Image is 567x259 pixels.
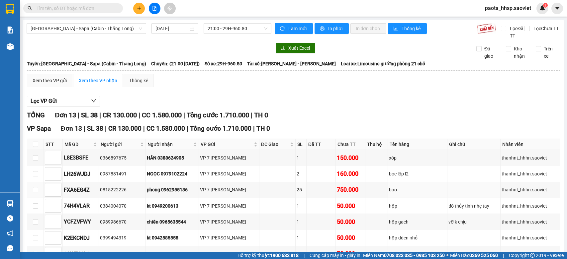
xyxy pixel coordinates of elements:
[447,139,500,150] th: Ghi chú
[270,253,299,258] strong: 1900 633 818
[502,250,559,258] div: hanhnt_hh07.saoviet
[482,45,501,60] span: Đã giao
[155,25,188,32] input: 13/09/2025
[147,186,198,193] div: phong 0962955186
[151,60,200,67] span: Chuyến: (21:00 [DATE])
[544,3,546,8] span: 1
[502,202,559,210] div: thanhnt_hhhn.saoviet
[100,218,144,226] div: 0989986670
[256,125,270,132] span: TH 0
[200,250,258,258] div: VP 7 [PERSON_NAME]
[247,60,336,67] span: Tài xế: [PERSON_NAME] - [PERSON_NAME]
[31,97,57,105] span: Lọc VP Gửi
[139,111,140,119] span: |
[501,139,560,150] th: Nhân viên
[44,139,63,150] th: STT
[105,125,107,132] span: |
[6,4,14,14] img: logo-vxr
[27,125,51,132] span: VP Sapa
[280,26,286,32] span: sync
[384,253,445,258] strong: 0708 023 035 - 0935 103 250
[147,234,198,241] div: kt 0942585558
[448,218,499,226] div: vỡ k chịu
[100,154,144,162] div: 0366897675
[64,154,98,162] div: L8E3BSFE
[276,43,315,53] button: downloadXuất Excel
[480,4,536,12] span: paota_hhsp.saoviet
[389,170,446,177] div: bọc lốp l2
[208,24,267,33] span: 21:00 - 29H-960.80
[64,141,92,148] span: Mã GD
[28,6,32,11] span: search
[200,154,258,162] div: VP 7 [PERSON_NAME]
[146,125,185,132] span: CC 1.580.000
[200,234,258,241] div: VP 7 [PERSON_NAME]
[389,218,446,226] div: hộp gạch
[402,25,422,32] span: Thống kê
[297,186,305,193] div: 25
[64,186,98,194] div: FXA6EG4Z
[84,125,85,132] span: |
[199,182,259,198] td: VP 7 Phạm Văn Đồng
[199,166,259,182] td: VP 7 Phạm Văn Đồng
[64,170,98,178] div: LH26WJDJ
[237,252,299,259] span: Hỗ trợ kỹ thuật:
[79,77,117,84] div: Xem theo VP nhận
[251,111,252,119] span: |
[446,254,448,257] span: ⚪️
[7,230,13,236] span: notification
[551,3,563,14] button: caret-down
[87,125,103,132] span: SL 38
[187,125,188,132] span: |
[337,217,364,227] div: 50.000
[297,250,305,258] div: 1
[149,3,160,14] button: file-add
[389,234,446,241] div: hộp dden nhỏ
[502,154,559,162] div: thanhnt_hhhn.saoviet
[27,61,146,66] b: Tuyến: [GEOGRAPHIC_DATA] - Sapa (Cabin - Thăng Long)
[205,60,242,67] span: Số xe: 29H-960.80
[63,166,99,182] td: LH26WJDJ
[199,230,259,246] td: VP 7 Phạm Văn Đồng
[337,185,364,194] div: 750.000
[108,125,142,132] span: CR 130.000
[199,150,259,166] td: VP 7 Phạm Văn Đồng
[63,150,99,166] td: L8E3BSFE
[337,153,364,162] div: 150.000
[31,24,142,33] span: Hà Nội - Sapa (Cabin - Thăng Long)
[200,186,258,193] div: VP 7 [PERSON_NAME]
[503,252,504,259] span: |
[201,141,252,148] span: VP Gửi
[7,200,14,207] img: warehouse-icon
[389,154,446,162] div: xốp
[477,23,496,34] img: 9k=
[337,201,364,211] div: 50.000
[275,23,313,34] button: syncLàm mới
[63,230,99,246] td: K2EKCNDJ
[365,139,388,150] th: Thu hộ
[543,3,548,8] sup: 1
[530,253,535,258] span: copyright
[64,234,98,242] div: K2EKCNDJ
[129,77,148,84] div: Thống kê
[27,96,100,106] button: Lọc VP Gửi
[502,170,559,177] div: thanhnt_hhhn.saoviet
[297,234,305,241] div: 1
[254,111,268,119] span: TH 0
[103,111,137,119] span: CR 130.000
[33,77,67,84] div: Xem theo VP gửi
[539,5,545,11] img: icon-new-feature
[341,60,425,67] span: Loại xe: Limousine giường phòng 21 chỗ
[190,125,251,132] span: Tổng cước 1.710.000
[143,125,145,132] span: |
[200,170,258,177] div: VP 7 [PERSON_NAME]
[81,111,98,119] span: SL 38
[200,218,258,226] div: VP 7 [PERSON_NAME]
[64,250,98,258] div: 6CWE41L8
[147,170,198,177] div: NGỌC 0979102224
[147,141,192,148] span: Người nhận
[147,154,198,162] div: HÂN 0388624905
[7,27,14,33] img: solution-icon
[99,111,101,119] span: |
[64,218,98,226] div: YCFZVFWY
